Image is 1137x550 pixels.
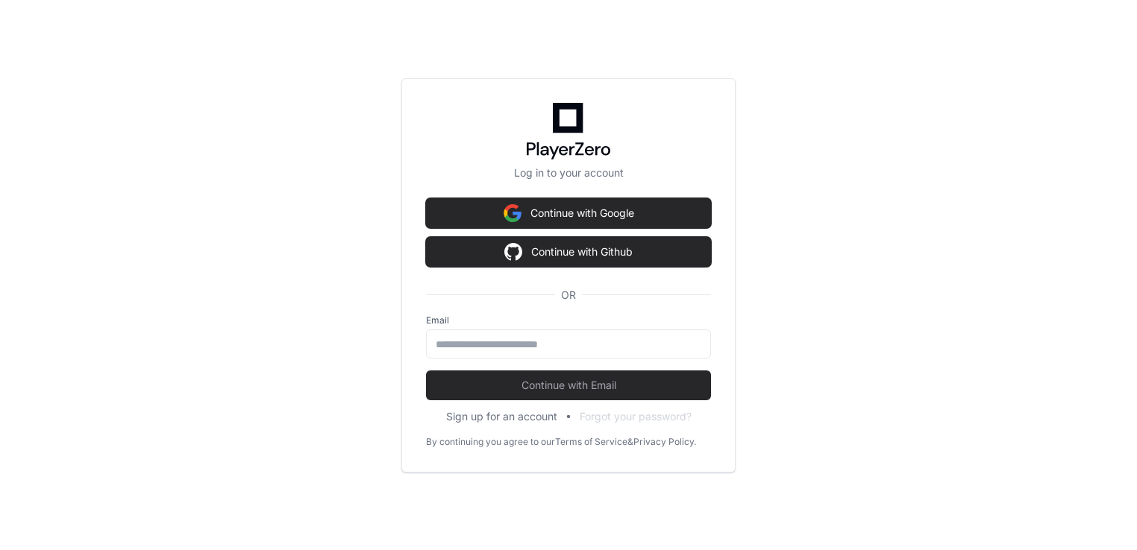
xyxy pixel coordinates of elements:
[426,237,711,267] button: Continue with Github
[426,198,711,228] button: Continue with Google
[633,436,696,448] a: Privacy Policy.
[426,165,711,180] p: Log in to your account
[627,436,633,448] div: &
[426,436,555,448] div: By continuing you agree to our
[504,198,521,228] img: Sign in with google
[580,409,692,424] button: Forgot your password?
[426,378,711,393] span: Continue with Email
[555,436,627,448] a: Terms of Service
[446,409,557,424] button: Sign up for an account
[504,237,522,267] img: Sign in with google
[426,370,711,400] button: Continue with Email
[426,314,711,326] label: Email
[555,288,582,303] span: OR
